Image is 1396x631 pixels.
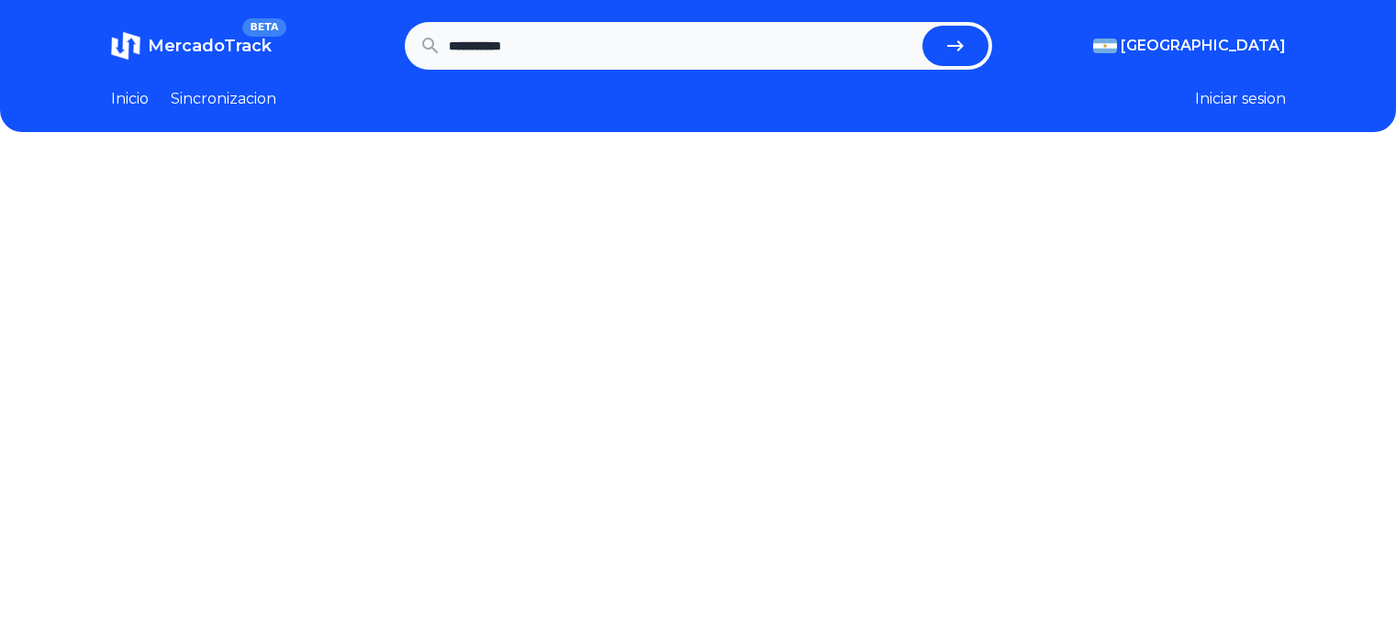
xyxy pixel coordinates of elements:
[1093,39,1117,53] img: Argentina
[1093,35,1286,57] button: [GEOGRAPHIC_DATA]
[171,88,276,110] a: Sincronizacion
[242,18,285,37] span: BETA
[111,31,140,61] img: MercadoTrack
[1121,35,1286,57] span: [GEOGRAPHIC_DATA]
[111,88,149,110] a: Inicio
[1195,88,1286,110] button: Iniciar sesion
[111,31,272,61] a: MercadoTrackBETA
[148,36,272,56] span: MercadoTrack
